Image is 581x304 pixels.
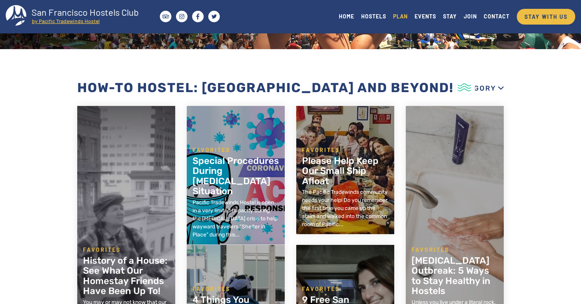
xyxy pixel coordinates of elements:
div: Pacific Tradewinds Hostel is open in a very limited capacity during the [MEDICAL_DATA] crisis to ... [193,198,279,239]
span: Favorites [412,246,449,256]
a: STAY WITH US [517,9,575,25]
span: Favorites [302,285,340,295]
span: Favorites [193,285,230,295]
a: HOME [335,11,358,21]
tspan: by Pacific Tradewinds Hostel [32,18,100,24]
a: JOIN [460,11,480,21]
h2: Special Procedures During [MEDICAL_DATA] Situation [193,156,279,197]
h2: [MEDICAL_DATA] Outbreak: 5 Ways to Stay Healthy in Hostels [412,256,498,296]
a: Favorites Please Help Keep Our Small Ship Afloat​ The Pacific Tradewinds community needs your hel... [296,106,394,234]
tspan: San Francisco Hostels Club [32,7,139,18]
span: Favorites [302,146,340,156]
a: EVENTS [411,11,440,21]
a: PLAN [390,11,411,21]
div: The Pacific Tradewinds community needs your help! Do you remember the first time you came up the ... [302,188,388,228]
h2: How-to Hostel: [GEOGRAPHIC_DATA] and Beyond! [77,76,475,99]
span: Favorites [83,246,121,256]
a: Favorites Special Procedures During [MEDICAL_DATA] Situation Pacific Tradewinds Hostel is open in... [187,106,285,245]
a: CONTACT [480,11,513,21]
h2: History of a House: See What Our Homestay Friends Have Been Up To! [83,256,169,296]
a: San Francisco Hostels Club by Pacific Tradewinds Hostel [6,5,146,28]
a: STAY [440,11,460,21]
span: Favorites [193,146,230,156]
h2: Please Help Keep Our Small Ship Afloat​ [302,156,388,186]
a: HOSTELS [358,11,390,21]
label: Category [450,76,504,100]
